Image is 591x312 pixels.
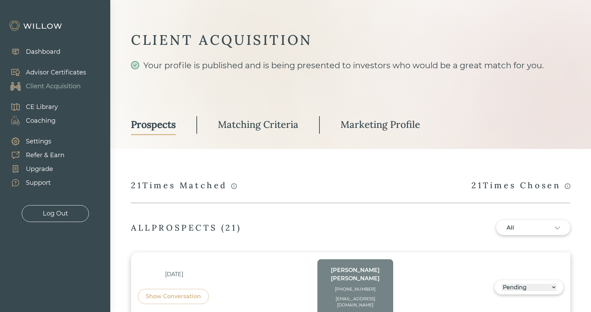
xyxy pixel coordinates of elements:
a: Coaching [3,114,58,128]
a: CE Library [3,100,58,114]
div: [DATE] [138,270,211,279]
span: info-circle [565,183,570,189]
div: Coaching [26,116,55,125]
div: CE Library [26,102,58,112]
div: Upgrade [26,164,53,174]
div: Settings [26,137,51,146]
span: check-circle [131,61,139,69]
div: [PERSON_NAME] [PERSON_NAME] [324,266,386,283]
a: Marketing Profile [340,115,420,135]
div: CLIENT ACQUISITION [131,31,570,49]
a: Dashboard [3,45,60,59]
div: Marketing Profile [340,118,420,131]
a: Matching Criteria [218,115,298,135]
a: Client Acquisition [3,79,86,93]
div: ALL PROSPECTS ( 21 ) [131,222,241,233]
a: Refer & Earn [3,148,64,162]
div: 21 Times Chosen [471,180,570,192]
div: Advisor Certificates [26,68,86,77]
div: Your profile is published and is being presented to investors who would be a great match for you. [131,59,570,97]
div: 21 Times Matched [131,180,237,192]
a: Advisor Certificates [3,66,86,79]
div: Refer & Earn [26,151,64,160]
div: Log Out [43,209,68,218]
div: [PHONE_NUMBER] [324,286,386,292]
div: Prospects [131,118,176,131]
div: Matching Criteria [218,118,298,131]
div: Support [26,178,51,188]
a: Settings [3,134,64,148]
img: Willow [9,20,64,31]
div: [EMAIL_ADDRESS][DOMAIN_NAME] [324,296,386,308]
div: Dashboard [26,47,60,57]
div: Show Conversation [146,292,201,301]
a: Upgrade [3,162,64,176]
div: Client Acquisition [26,82,81,91]
span: info-circle [231,183,237,189]
a: Prospects [131,115,176,135]
div: All [507,224,534,232]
